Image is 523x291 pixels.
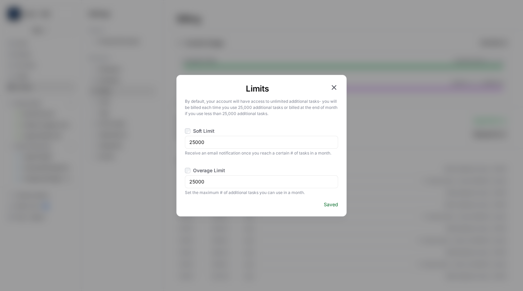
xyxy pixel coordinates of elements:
[185,168,190,173] input: Overage Limit
[324,201,338,208] span: Saved
[189,139,334,146] input: 0
[185,97,338,117] p: By default, your account will have access to unlimited additional tasks - you will be billed each...
[189,178,334,185] input: 0
[185,128,190,134] input: Soft Limit
[193,128,215,134] span: Soft Limit
[185,149,338,156] span: Receive an email notification once you reach a certain # of tasks in a month.
[185,188,338,196] span: Set the maximum # of additional tasks you can use in a month.
[185,83,330,94] h1: Limits
[193,167,225,174] span: Overage Limit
